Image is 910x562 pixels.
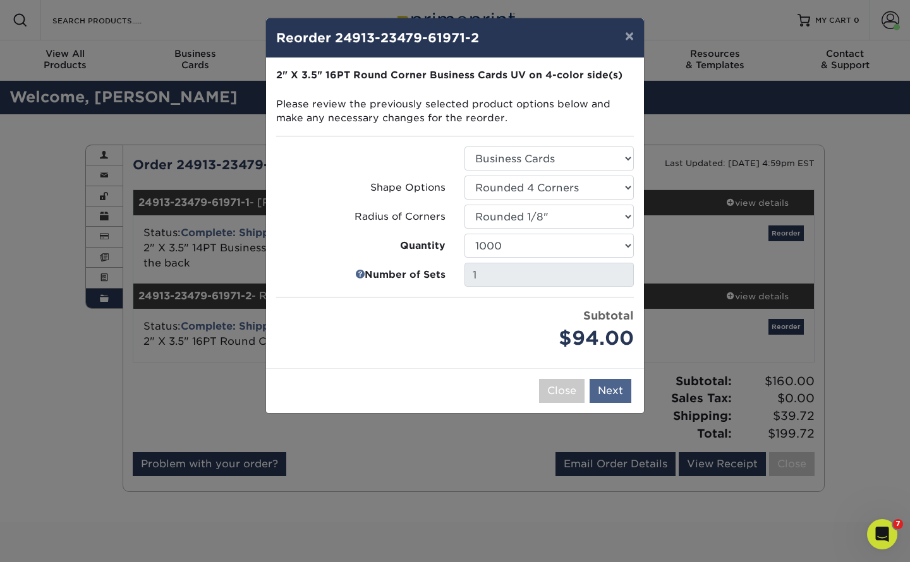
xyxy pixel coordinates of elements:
[583,309,634,322] strong: Subtotal
[276,210,446,224] label: Radius of Corners
[276,68,634,126] p: Please review the previously selected product options below and make any necessary changes for th...
[893,519,903,529] span: 7
[276,69,622,81] strong: 2" X 3.5" 16PT Round Corner Business Cards UV on 4-color side(s)
[276,28,634,47] h4: Reorder 24913-23479-61971-2
[276,181,446,195] label: Shape Options
[590,379,631,403] button: Next
[464,324,634,353] div: $94.00
[365,268,446,282] strong: Number of Sets
[867,519,897,549] iframe: Intercom live chat
[615,18,644,54] button: ×
[539,379,585,403] button: Close
[400,239,446,253] strong: Quantity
